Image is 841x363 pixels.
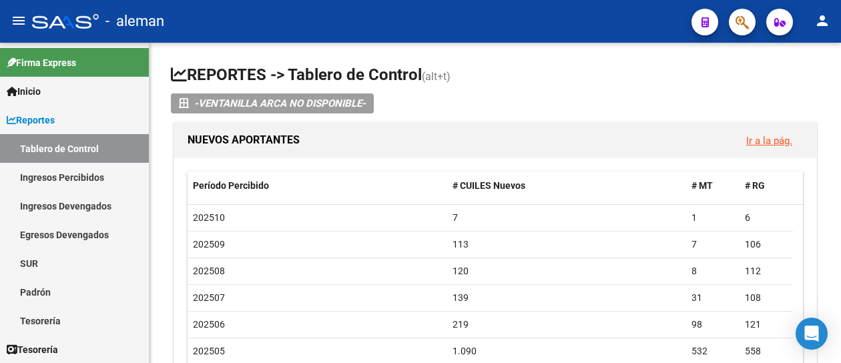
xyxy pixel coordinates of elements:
span: # MT [691,180,713,191]
div: 219 [453,317,681,332]
span: 202508 [193,266,225,276]
div: 8 [691,264,734,279]
div: 120 [453,264,681,279]
span: Tesorería [7,342,58,357]
i: -VENTANILLA ARCA NO DISPONIBLE- [194,93,366,113]
datatable-header-cell: Período Percibido [188,171,447,200]
div: 112 [745,264,788,279]
div: Open Intercom Messenger [796,318,828,350]
span: 202505 [193,346,225,356]
mat-icon: menu [11,13,27,29]
div: 7 [691,237,734,252]
div: 1.090 [453,344,681,359]
span: Período Percibido [193,180,269,191]
div: 121 [745,317,788,332]
span: 202507 [193,292,225,303]
datatable-header-cell: # MT [686,171,740,200]
div: 1 [691,210,734,226]
span: # RG [745,180,765,191]
div: 31 [691,290,734,306]
datatable-header-cell: # RG [740,171,793,200]
div: 106 [745,237,788,252]
span: (alt+t) [422,70,451,83]
span: # CUILES Nuevos [453,180,525,191]
div: 6 [745,210,788,226]
a: Ir a la pág. [746,135,792,147]
button: Ir a la pág. [736,128,803,153]
span: Reportes [7,113,55,127]
span: Firma Express [7,55,76,70]
span: Inicio [7,84,41,99]
mat-icon: person [814,13,830,29]
div: 98 [691,317,734,332]
div: 7 [453,210,681,226]
span: 202506 [193,319,225,330]
span: NUEVOS APORTANTES [188,133,300,146]
span: 202510 [193,212,225,223]
div: 558 [745,344,788,359]
button: -VENTANILLA ARCA NO DISPONIBLE- [171,93,374,113]
div: 113 [453,237,681,252]
div: 108 [745,290,788,306]
h1: REPORTES -> Tablero de Control [171,64,820,87]
div: 532 [691,344,734,359]
div: 139 [453,290,681,306]
span: 202509 [193,239,225,250]
span: - aleman [105,7,164,36]
datatable-header-cell: # CUILES Nuevos [447,171,687,200]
